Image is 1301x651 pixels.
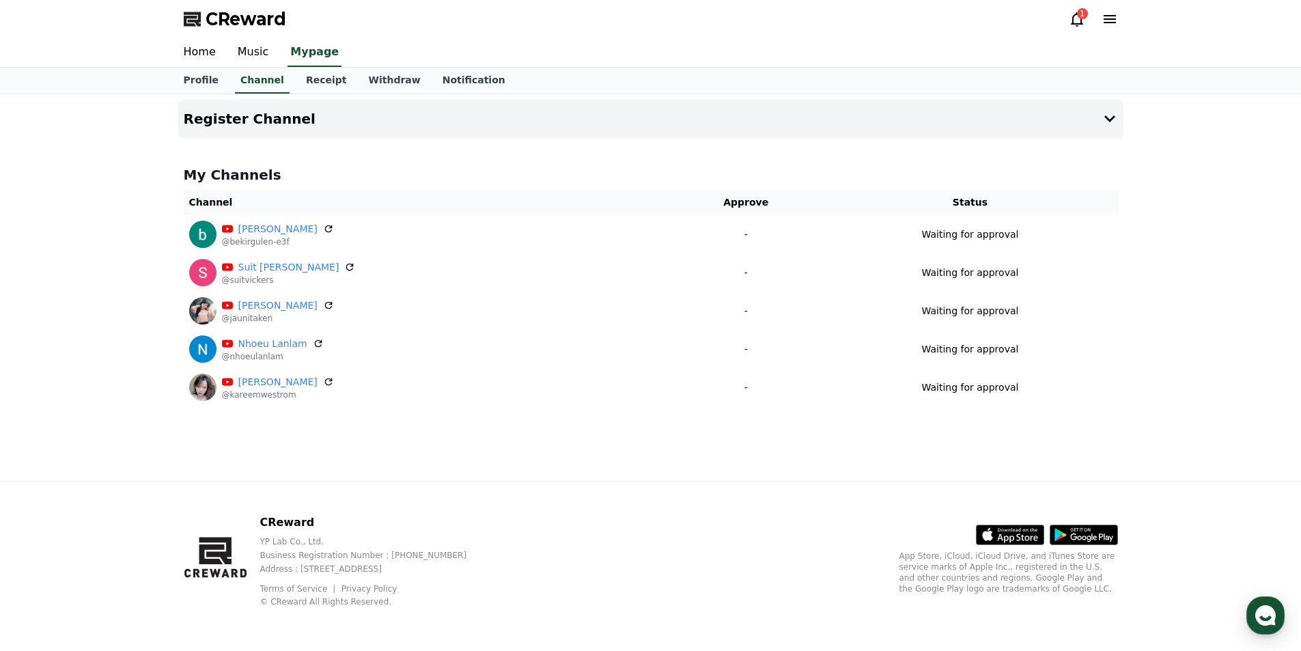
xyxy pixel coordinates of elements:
a: Home [173,38,227,67]
a: Terms of Service [260,584,337,594]
p: @bekirgulen-e3f [222,236,334,247]
p: - [675,227,817,242]
a: Nhoeu Lanlam [238,337,307,351]
a: Profile [173,68,229,94]
h4: My Channels [184,165,1118,184]
p: CReward [260,514,488,531]
a: Privacy Policy [341,584,397,594]
th: Approve [669,190,823,215]
p: Waiting for approval [922,227,1019,242]
a: 1 [1069,11,1085,27]
p: Waiting for approval [922,342,1019,357]
a: CReward [184,8,286,30]
p: © CReward All Rights Reserved. [260,596,488,607]
p: - [675,304,817,318]
p: Waiting for approval [922,304,1019,318]
th: Channel [184,190,669,215]
p: @nhoeulanlam [222,351,324,362]
a: [PERSON_NAME] [238,222,318,236]
p: @kareemwestrom [222,389,334,400]
p: @jaunitaken [222,313,334,324]
p: Waiting for approval [922,266,1019,280]
a: Notification [432,68,516,94]
div: 1 [1077,8,1088,19]
p: YP Lab Co., Ltd. [260,536,488,547]
img: Kareem Westrom [189,374,216,401]
p: Address : [STREET_ADDRESS] [260,564,488,574]
a: Music [227,38,280,67]
button: Register Channel [178,100,1123,138]
p: App Store, iCloud, iCloud Drive, and iTunes Store are service marks of Apple Inc., registered in ... [899,551,1118,594]
a: Receipt [295,68,358,94]
p: - [675,342,817,357]
img: bekir gülen [189,221,216,248]
p: Waiting for approval [922,380,1019,395]
a: Channel [235,68,290,94]
span: CReward [206,8,286,30]
a: Withdraw [357,68,431,94]
img: Suit Vickers [189,259,216,286]
p: @suitvickers [222,275,356,286]
a: [PERSON_NAME] [238,375,318,389]
a: [PERSON_NAME] [238,299,318,313]
img: Nhoeu Lanlam [189,335,216,363]
img: Jaunita Ken [189,297,216,324]
a: Suit [PERSON_NAME] [238,260,339,275]
p: Business Registration Number : [PHONE_NUMBER] [260,550,488,561]
h4: Register Channel [184,111,316,126]
p: - [675,266,817,280]
th: Status [822,190,1117,215]
a: Mypage [288,38,341,67]
p: - [675,380,817,395]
